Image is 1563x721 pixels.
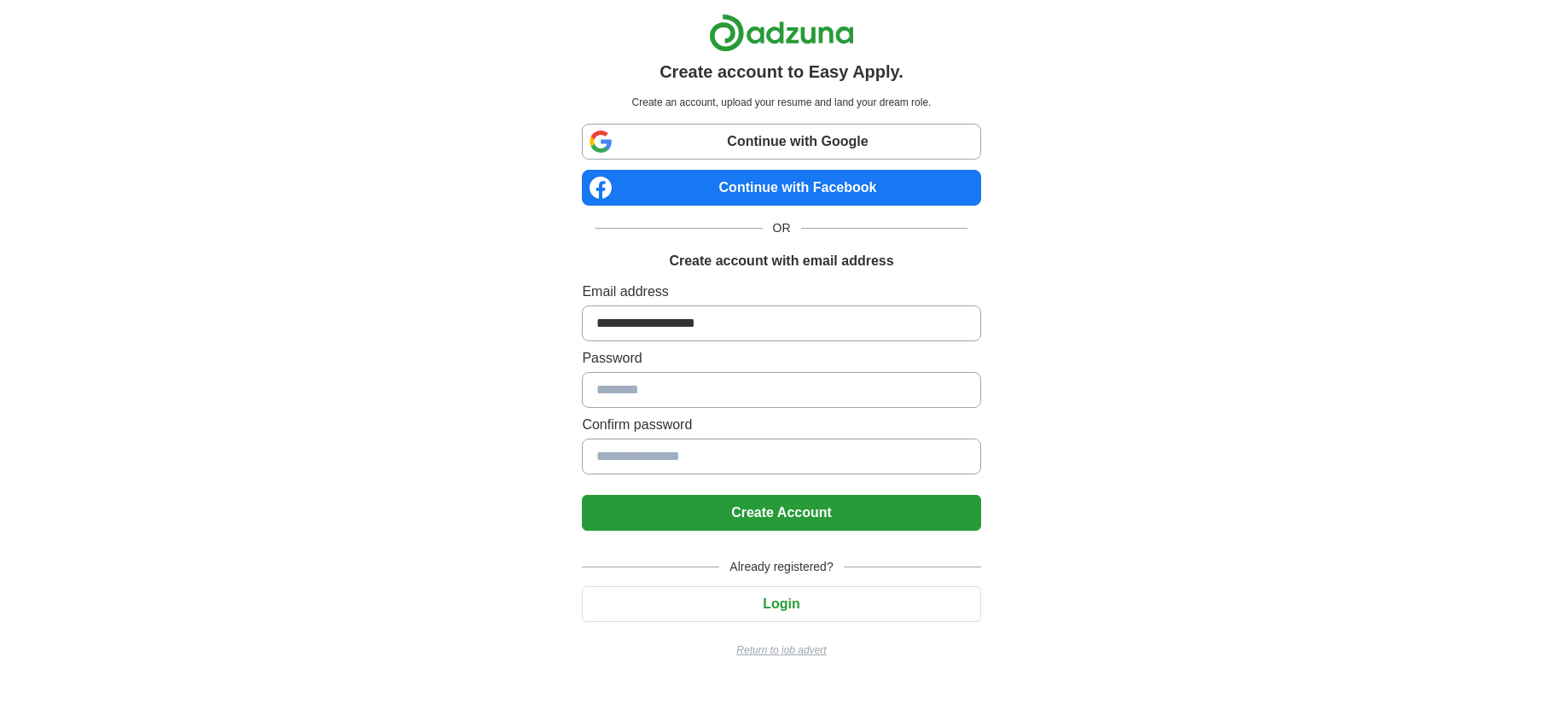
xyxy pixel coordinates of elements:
[582,596,980,611] a: Login
[763,219,801,237] span: OR
[582,348,980,369] label: Password
[582,282,980,302] label: Email address
[582,124,980,160] a: Continue with Google
[669,251,893,271] h1: Create account with email address
[585,95,977,110] p: Create an account, upload your resume and land your dream role.
[719,558,843,576] span: Already registered?
[709,14,854,52] img: Adzuna logo
[582,643,980,658] a: Return to job advert
[582,495,980,531] button: Create Account
[659,59,904,84] h1: Create account to Easy Apply.
[582,415,980,435] label: Confirm password
[582,586,980,622] button: Login
[582,170,980,206] a: Continue with Facebook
